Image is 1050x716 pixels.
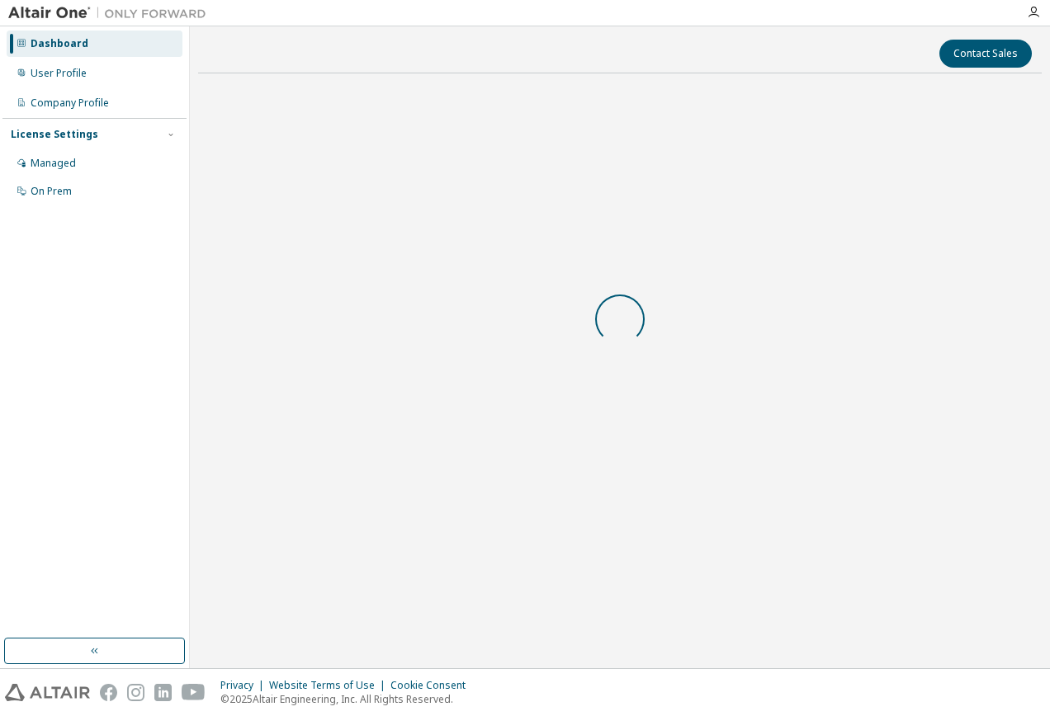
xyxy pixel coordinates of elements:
[154,684,172,701] img: linkedin.svg
[31,157,76,170] div: Managed
[31,97,109,110] div: Company Profile
[11,128,98,141] div: License Settings
[8,5,215,21] img: Altair One
[100,684,117,701] img: facebook.svg
[390,679,475,692] div: Cookie Consent
[31,37,88,50] div: Dashboard
[182,684,206,701] img: youtube.svg
[5,684,90,701] img: altair_logo.svg
[31,67,87,80] div: User Profile
[939,40,1032,68] button: Contact Sales
[220,692,475,706] p: © 2025 Altair Engineering, Inc. All Rights Reserved.
[269,679,390,692] div: Website Terms of Use
[31,185,72,198] div: On Prem
[127,684,144,701] img: instagram.svg
[220,679,269,692] div: Privacy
